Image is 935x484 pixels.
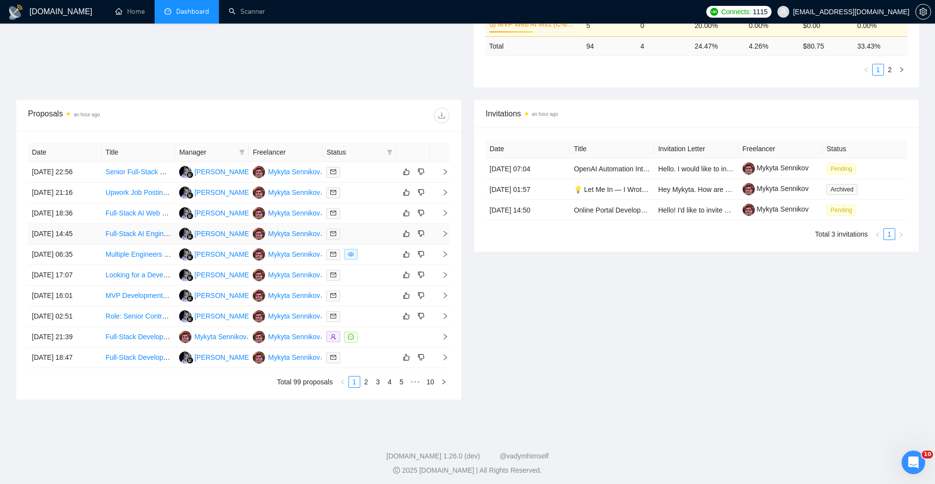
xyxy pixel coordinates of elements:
[253,209,320,216] a: MSMykyta Sennikov
[187,192,193,199] img: gigradar-bm.png
[418,353,425,361] span: dislike
[106,209,271,217] a: Full-Stack AI Web Developer Needed for SaaS Project
[500,452,549,460] a: @vadymhimself
[106,271,271,279] a: Looking for a Developer to Build a New SaaS Platform
[418,168,425,176] span: dislike
[349,376,360,387] a: 1
[799,36,853,55] td: $ 80.75
[268,187,320,198] div: Mykyta Sennikov
[896,64,908,76] li: Next Page
[827,185,861,193] a: Archived
[330,210,336,216] span: mail
[872,228,883,240] li: Previous Page
[570,139,654,159] th: Title
[415,310,427,322] button: dislike
[637,14,691,36] td: 0
[337,376,348,388] li: Previous Page
[393,467,400,474] span: copyright
[176,7,209,16] span: Dashboard
[28,286,102,306] td: [DATE] 16:01
[438,376,450,388] button: right
[330,189,336,195] span: mail
[28,306,102,327] td: [DATE] 02:51
[179,207,191,219] img: AA
[403,168,410,176] span: like
[434,292,449,299] span: right
[415,290,427,301] button: dislike
[253,290,265,302] img: MS
[780,8,787,15] span: user
[337,376,348,388] button: left
[102,143,175,162] th: Title
[330,169,336,175] span: mail
[102,162,175,183] td: Senior Full-Stack React/Node Developer (Firebase + GCP) for Stealth SaaS MVP
[574,206,734,214] a: Online Portal Development - telecoms testing project
[106,250,343,258] a: Multiple Engineers (Next.js/TypeScript) — AI-Native Healthcare SaaS (HIPAA)
[187,233,193,240] img: gigradar-bm.png
[373,376,383,387] a: 3
[418,209,425,217] span: dislike
[654,139,739,159] th: Invitation Letter
[253,229,320,237] a: MSMykyta Sennikov
[434,271,449,278] span: right
[179,228,191,240] img: AA
[229,7,265,16] a: searchScanner
[441,379,447,385] span: right
[401,269,412,281] button: like
[386,452,480,460] a: [DOMAIN_NAME] 1.26.0 (dev)
[387,149,393,155] span: filter
[249,143,322,162] th: Freelancer
[854,36,908,55] td: 33.43 %
[28,108,239,123] div: Proposals
[102,203,175,224] td: Full-Stack AI Web Developer Needed for SaaS Project
[854,14,908,36] td: 0.00%
[721,6,750,17] span: Connects:
[102,286,175,306] td: MVP Development for Document Import and AI Analysis
[896,64,908,76] button: right
[883,228,895,240] li: 1
[253,250,320,258] a: MSMykyta Sennikov
[277,376,333,388] li: Total 99 proposals
[872,228,883,240] button: left
[253,351,265,364] img: MS
[372,376,384,388] li: 3
[253,331,265,343] img: MS
[401,248,412,260] button: like
[179,188,251,196] a: AA[PERSON_NAME]
[418,230,425,238] span: dislike
[384,376,395,387] a: 4
[361,376,372,387] a: 2
[106,353,353,361] a: Full-Stack Developer + Designer for SaaS Platform (AI Text Humanizer + Affiliate)
[434,251,449,258] span: right
[486,108,908,120] span: Invitations
[28,183,102,203] td: [DATE] 21:16
[179,248,191,261] img: AA
[179,270,251,278] a: AA[PERSON_NAME]
[823,139,907,159] th: Status
[187,357,193,364] img: gigradar-bm.png
[415,351,427,363] button: dislike
[743,183,755,195] img: c1zFESyPK2vppVrw-q4nXiDADp8Wv8ldomuTSf2iBVMtQij8_E6MOnHdJMy1hmn3QV
[403,292,410,299] span: like
[434,210,449,216] span: right
[403,312,410,320] span: like
[164,8,171,15] span: dashboard
[415,166,427,178] button: dislike
[187,295,193,302] img: gigradar-bm.png
[415,228,427,240] button: dislike
[434,168,449,175] span: right
[348,376,360,388] li: 1
[8,4,24,20] img: logo
[899,67,905,73] span: right
[401,351,412,363] button: like
[253,269,265,281] img: MS
[739,139,823,159] th: Freelancer
[396,376,407,388] li: 5
[28,265,102,286] td: [DATE] 17:07
[401,207,412,219] button: like
[28,244,102,265] td: [DATE] 06:35
[253,228,265,240] img: MS
[401,228,412,240] button: like
[253,248,265,261] img: MS
[418,250,425,258] span: dislike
